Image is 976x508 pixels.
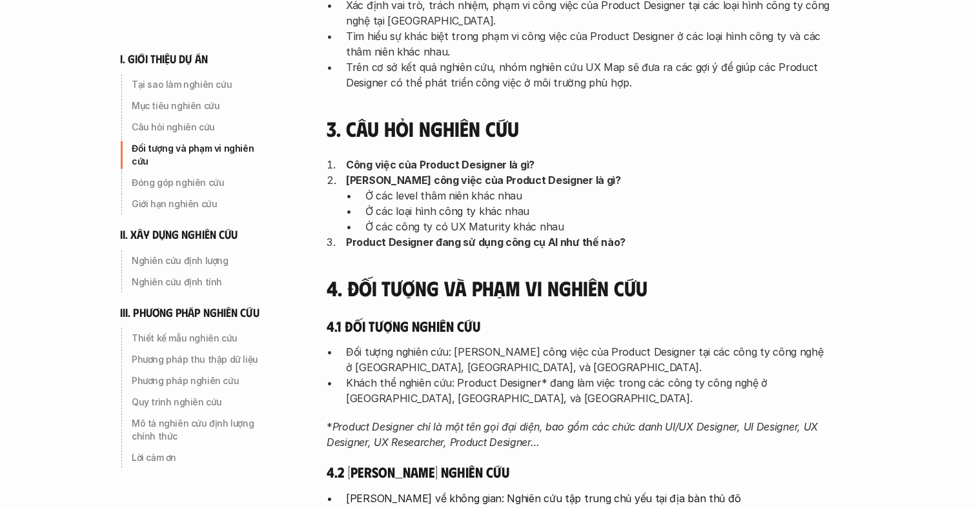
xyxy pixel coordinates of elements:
a: Quy trình nghiên cứu [120,392,275,412]
strong: Công việc của Product Designer là gì? [346,158,534,171]
a: Đóng góp nghiên cứu [120,172,275,193]
p: Khách thể nghiên cứu: Product Designer* đang làm việc trong các công ty công nghệ ở [GEOGRAPHIC_D... [346,375,830,406]
p: Tại sao làm nghiên cứu [132,78,270,91]
h6: i. giới thiệu dự án [120,52,208,66]
p: Đối tượng và phạm vi nghiên cứu [132,142,270,168]
p: Phương pháp thu thập dữ liệu [132,353,270,366]
a: Nghiên cứu định lượng [120,250,275,271]
strong: Product Designer đang sử dụng công cụ AI như thế nào? [346,236,625,249]
p: Thiết kế mẫu nghiên cứu [132,332,270,345]
a: Nghiên cứu định tính [120,272,275,292]
a: Câu hỏi nghiên cứu [120,117,275,137]
p: Nghiên cứu định tính [132,276,270,289]
p: Tìm hiểu sự khác biệt trong phạm vi công việc của Product Designer ở các loại hình công ty và các... [346,28,830,59]
a: Lời cảm ơn [120,447,275,468]
p: Phương pháp nghiên cứu [132,374,270,387]
p: Nghiên cứu định lượng [132,254,270,267]
h5: 4.2 [PERSON_NAME] nghiên cứu [327,463,830,481]
a: Giới hạn nghiên cứu [120,194,275,214]
p: Ở các level thâm niên khác nhau [365,188,830,203]
h4: 4. Đối tượng và phạm vi nghiên cứu [327,276,830,300]
p: Giới hạn nghiên cứu [132,198,270,210]
h5: 4.1 Đối tượng nghiên cứu [327,317,830,335]
p: Mô tả nghiên cứu định lượng chính thức [132,417,270,443]
p: Quy trình nghiên cứu [132,396,270,409]
a: Thiết kế mẫu nghiên cứu [120,328,275,349]
p: Ở các loại hình công ty khác nhau [365,203,830,219]
p: Trên cơ sở kết quả nghiên cứu, nhóm nghiên cứu UX Map sẽ đưa ra các gợi ý để giúp các Product Des... [346,59,830,90]
strong: [PERSON_NAME] công việc của Product Designer là gì? [346,174,621,187]
h6: ii. xây dựng nghiên cứu [120,227,238,242]
p: Mục tiêu nghiên cứu [132,99,270,112]
p: Ở các công ty có UX Maturity khác nhau [365,219,830,234]
p: Đóng góp nghiên cứu [132,176,270,189]
h6: iii. phương pháp nghiên cứu [120,305,259,320]
a: Tại sao làm nghiên cứu [120,74,275,95]
a: Đối tượng và phạm vi nghiên cứu [120,138,275,172]
p: Lời cảm ơn [132,451,270,464]
p: Đối tượng nghiên cứu: [PERSON_NAME] công việc của Product Designer tại các công ty công nghệ ở [G... [346,344,830,375]
em: Product Designer chỉ là một tên gọi đại diện, bao gồm các chức danh UI/UX Designer, UI Designer, ... [327,420,821,449]
h4: 3. Câu hỏi nghiên cứu [327,116,830,141]
p: Câu hỏi nghiên cứu [132,121,270,134]
a: Phương pháp nghiên cứu [120,371,275,391]
a: Mục tiêu nghiên cứu [120,96,275,116]
a: Phương pháp thu thập dữ liệu [120,349,275,370]
a: Mô tả nghiên cứu định lượng chính thức [120,413,275,447]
